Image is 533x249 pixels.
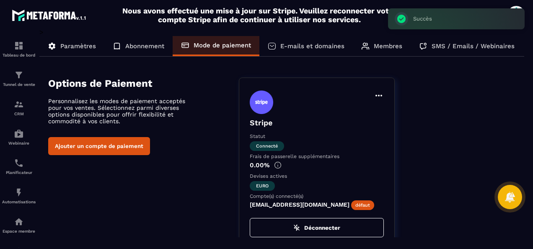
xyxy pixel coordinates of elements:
p: CRM [2,112,36,116]
p: Stripe [250,118,384,127]
p: Automatisations [2,200,36,204]
p: E-mails et domaines [280,42,344,50]
p: [EMAIL_ADDRESS][DOMAIN_NAME] [250,201,384,210]
p: SMS / Emails / Webinaires [432,42,515,50]
a: formationformationTableau de bord [2,34,36,64]
img: formation [14,99,24,109]
button: Ajouter un compte de paiement [48,137,150,155]
p: Tableau de bord [2,53,36,57]
span: Connecté [250,141,284,151]
img: info-gr.5499bf25.svg [274,161,282,169]
p: Compte(s) connecté(s) [250,193,384,199]
p: Frais de passerelle supplémentaires [250,153,384,159]
p: Paramètres [60,42,96,50]
img: automations [14,187,24,197]
p: Devises actives [250,173,384,179]
p: Personnalisez les modes de paiement acceptés pour vos ventes. Sélectionnez parmi diverses options... [48,98,195,124]
img: formation [14,70,24,80]
img: zap-off.84e09383.svg [293,224,300,231]
a: automationsautomationsEspace membre [2,210,36,240]
p: Tunnel de vente [2,82,36,87]
p: Planificateur [2,170,36,175]
img: automations [14,129,24,139]
img: stripe.9bed737a.svg [250,91,273,114]
p: Membres [374,42,402,50]
p: Abonnement [125,42,164,50]
h2: Nous avons effectué une mise à jour sur Stripe. Veuillez reconnecter votre compte Stripe afin de ... [122,6,397,24]
img: logo [12,8,87,23]
p: Statut [250,133,384,139]
span: euro [250,181,275,191]
img: automations [14,217,24,227]
p: Mode de paiement [194,41,251,49]
p: 0.00% [250,161,384,169]
img: formation [14,41,24,51]
img: scheduler [14,158,24,168]
a: formationformationTunnel de vente [2,64,36,93]
p: Webinaire [2,141,36,145]
a: formationformationCRM [2,93,36,122]
a: automationsautomationsWebinaire [2,122,36,152]
button: Déconnecter [250,218,384,237]
p: Espace membre [2,229,36,233]
h4: Options de Paiement [48,78,239,89]
a: schedulerschedulerPlanificateur [2,152,36,181]
a: automationsautomationsAutomatisations [2,181,36,210]
span: défaut [351,200,374,210]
